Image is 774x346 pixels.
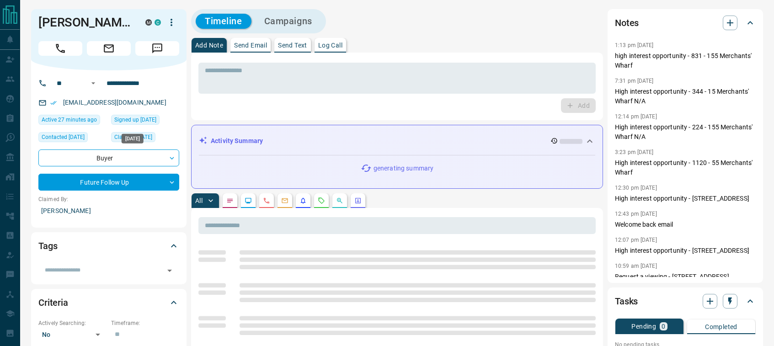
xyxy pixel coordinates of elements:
div: mrloft.ca [145,19,152,26]
div: condos.ca [155,19,161,26]
svg: Listing Alerts [299,197,307,204]
span: Email [87,41,131,56]
p: Activity Summary [211,136,263,146]
h2: Tags [38,239,57,253]
div: Notes [615,12,756,34]
h2: Tasks [615,294,638,309]
p: 10:59 am [DATE] [615,263,657,269]
p: Send Email [234,42,267,48]
p: high interest opportunity - 831 - 155 Merchants' Wharf [615,51,756,70]
div: [DATE] [122,134,144,144]
button: Campaigns [255,14,321,29]
p: High interest opportunity - 1120 - 55 Merchants' Wharf [615,158,756,177]
p: High interest opportunity - 344 - 15 Merchants' Wharf N/A [615,87,756,106]
div: Tags [38,235,179,257]
p: Welcome back email [615,220,756,229]
p: Timeframe: [111,319,179,327]
div: Buyer [38,149,179,166]
div: Criteria [38,292,179,314]
p: Log Call [318,42,342,48]
span: Contacted [DATE] [42,133,85,142]
p: High interest opportunity - [STREET_ADDRESS] [615,246,756,256]
p: High interest opportunity - [STREET_ADDRESS] [615,194,756,203]
p: 12:07 pm [DATE] [615,237,657,243]
div: Sat Aug 16 2025 [38,115,107,128]
p: Completed [705,324,737,330]
span: Signed up [DATE] [114,115,156,124]
div: Activity Summary [199,133,595,149]
p: 12:14 pm [DATE] [615,113,657,120]
div: Tasks [615,290,756,312]
p: Add Note [195,42,223,48]
p: 3:23 pm [DATE] [615,149,654,155]
svg: Emails [281,197,288,204]
div: Wed Aug 28 2019 [111,132,179,145]
p: generating summary [374,164,433,173]
svg: Email Verified [50,100,57,106]
svg: Agent Actions [354,197,362,204]
svg: Opportunities [336,197,343,204]
p: High interest opportunity - 224 - 155 Merchants' Wharf N/A [615,122,756,142]
p: Request a viewing - [STREET_ADDRESS] Landlord documents [615,272,756,291]
svg: Requests [318,197,325,204]
button: Open [88,78,99,89]
p: All [195,197,203,204]
div: Thu Jun 19 2025 [38,132,107,145]
p: Actively Searching: [38,319,107,327]
p: 0 [662,323,665,330]
span: Message [135,41,179,56]
svg: Notes [226,197,234,204]
span: Active 27 minutes ago [42,115,97,124]
span: Claimed [DATE] [114,133,152,142]
button: Timeline [196,14,251,29]
span: Call [38,41,82,56]
h2: Criteria [38,295,68,310]
svg: Lead Browsing Activity [245,197,252,204]
p: 7:31 pm [DATE] [615,78,654,84]
div: No [38,327,107,342]
h1: [PERSON_NAME] [38,15,132,30]
p: 1:13 pm [DATE] [615,42,654,48]
div: Future Follow Up [38,174,179,191]
button: Open [163,264,176,277]
div: Wed Aug 28 2019 [111,115,179,128]
h2: Notes [615,16,639,30]
p: [PERSON_NAME] [38,203,179,218]
p: Pending [631,323,656,330]
p: 12:43 pm [DATE] [615,211,657,217]
p: Send Text [278,42,307,48]
svg: Calls [263,197,270,204]
p: 12:30 pm [DATE] [615,185,657,191]
a: [EMAIL_ADDRESS][DOMAIN_NAME] [63,99,166,106]
p: Claimed By: [38,195,179,203]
